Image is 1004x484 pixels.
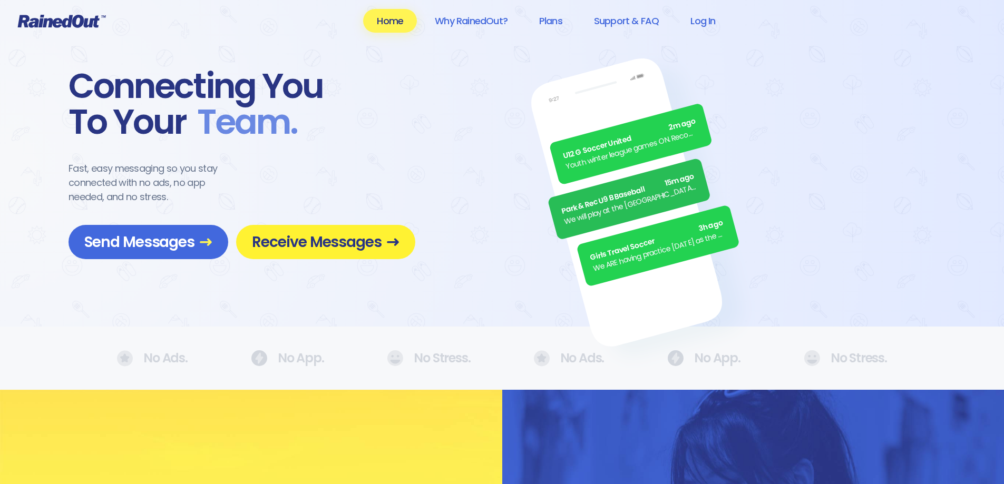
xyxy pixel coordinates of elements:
[667,350,684,366] img: No Ads.
[525,9,576,33] a: Plans
[252,233,399,251] span: Receive Messages
[562,116,697,162] div: U12 G Soccer United
[387,350,403,366] img: No Ads.
[117,350,188,367] div: No Ads.
[677,9,729,33] a: Log In
[534,350,605,367] div: No Ads.
[363,9,417,33] a: Home
[534,350,550,367] img: No Ads.
[236,225,415,259] a: Receive Messages
[804,350,820,366] img: No Ads.
[589,218,725,264] div: Girls Travel Soccer
[560,171,696,217] div: Park & Rec U9 B Baseball
[804,350,887,366] div: No Stress.
[387,350,470,366] div: No Stress.
[580,9,672,33] a: Support & FAQ
[592,228,727,274] div: We ARE having practice [DATE] as the sun is finally out.
[565,126,700,173] div: Youth winter league games ON. Recommend running shoes/sneakers for players as option for footwear.
[69,225,228,259] a: Send Messages
[563,181,698,228] div: We will play at the [GEOGRAPHIC_DATA]. Wear white, be at the field by 5pm.
[251,350,267,366] img: No Ads.
[668,116,697,134] span: 2m ago
[421,9,521,33] a: Why RainedOut?
[84,233,212,251] span: Send Messages
[69,68,415,140] div: Connecting You To Your
[187,104,297,140] span: Team .
[69,161,237,204] div: Fast, easy messaging so you stay connected with no ads, no app needed, and no stress.
[251,350,324,366] div: No App.
[667,350,740,366] div: No App.
[697,218,724,235] span: 3h ago
[117,350,133,367] img: No Ads.
[664,171,695,189] span: 15m ago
